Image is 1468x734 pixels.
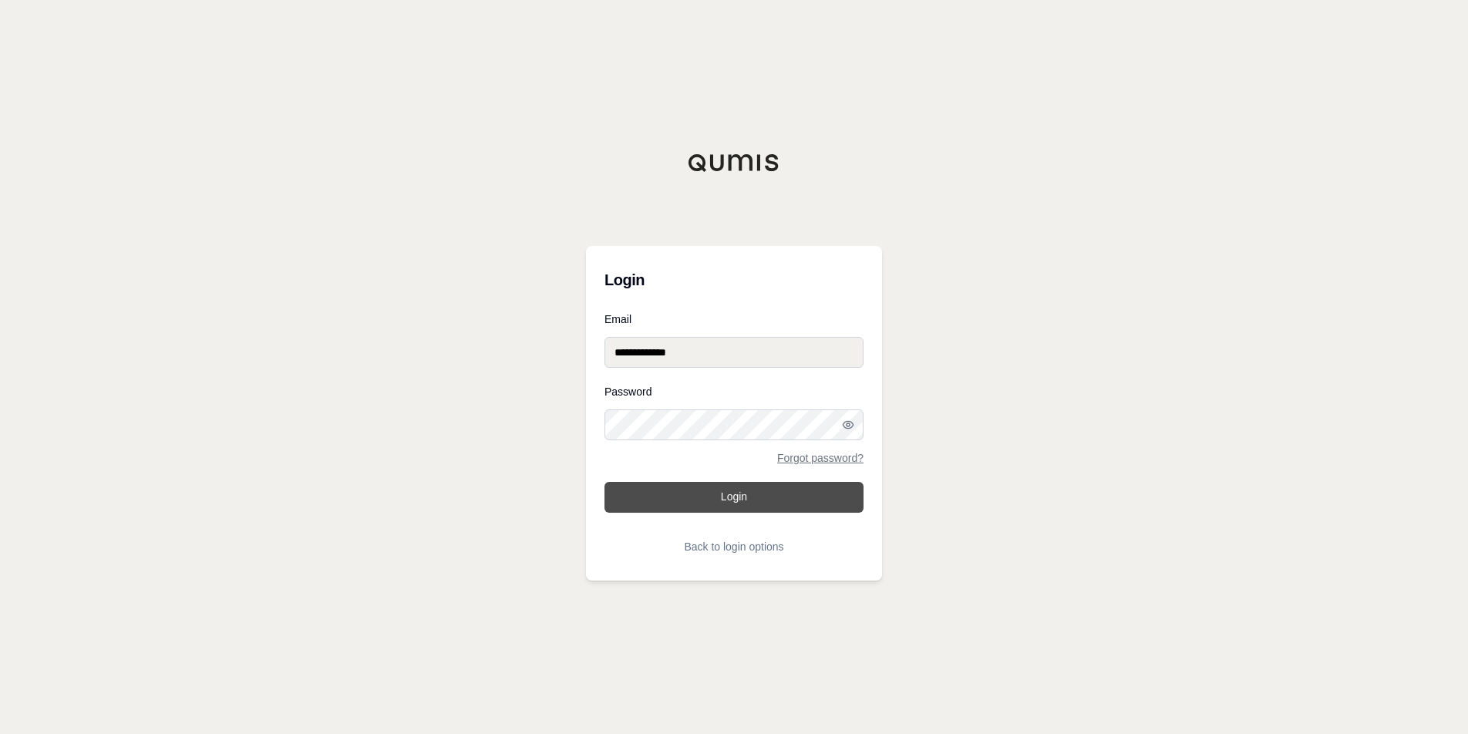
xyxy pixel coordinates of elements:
label: Email [604,314,864,325]
label: Password [604,386,864,397]
a: Forgot password? [777,453,864,463]
button: Login [604,482,864,513]
h3: Login [604,264,864,295]
button: Back to login options [604,531,864,562]
img: Qumis [688,153,780,172]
